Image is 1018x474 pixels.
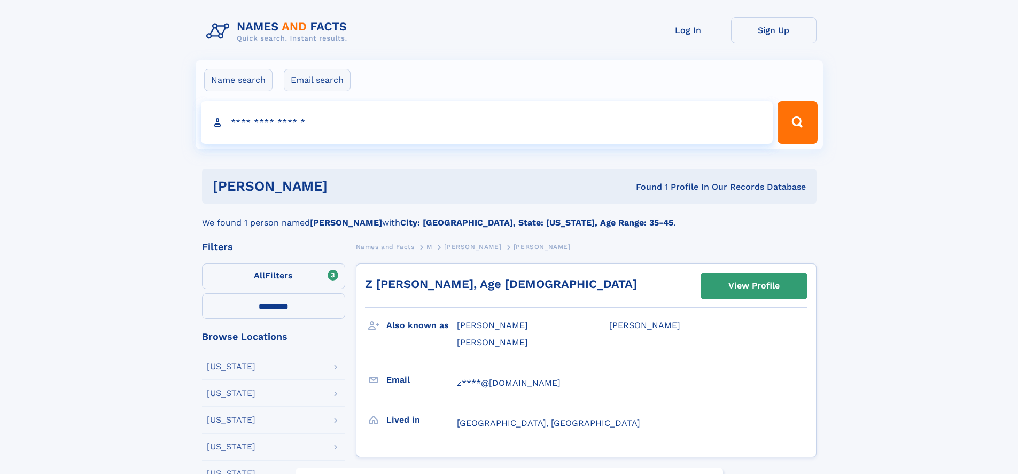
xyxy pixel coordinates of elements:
[356,240,415,253] a: Names and Facts
[207,416,255,424] div: [US_STATE]
[444,243,501,251] span: [PERSON_NAME]
[386,316,457,335] h3: Also known as
[310,217,382,228] b: [PERSON_NAME]
[701,273,807,299] a: View Profile
[609,320,680,330] span: [PERSON_NAME]
[386,411,457,429] h3: Lived in
[426,240,432,253] a: M
[444,240,501,253] a: [PERSON_NAME]
[207,442,255,451] div: [US_STATE]
[207,362,255,371] div: [US_STATE]
[254,270,265,281] span: All
[201,101,773,144] input: search input
[728,274,780,298] div: View Profile
[646,17,731,43] a: Log In
[514,243,571,251] span: [PERSON_NAME]
[457,418,640,428] span: [GEOGRAPHIC_DATA], [GEOGRAPHIC_DATA]
[202,17,356,46] img: Logo Names and Facts
[202,263,345,289] label: Filters
[457,320,528,330] span: [PERSON_NAME]
[386,371,457,389] h3: Email
[400,217,673,228] b: City: [GEOGRAPHIC_DATA], State: [US_STATE], Age Range: 35-45
[731,17,817,43] a: Sign Up
[778,101,817,144] button: Search Button
[365,277,637,291] a: Z [PERSON_NAME], Age [DEMOGRAPHIC_DATA]
[204,69,273,91] label: Name search
[202,332,345,341] div: Browse Locations
[202,242,345,252] div: Filters
[213,180,482,193] h1: [PERSON_NAME]
[457,337,528,347] span: [PERSON_NAME]
[426,243,432,251] span: M
[284,69,351,91] label: Email search
[207,389,255,398] div: [US_STATE]
[481,181,806,193] div: Found 1 Profile In Our Records Database
[202,204,817,229] div: We found 1 person named with .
